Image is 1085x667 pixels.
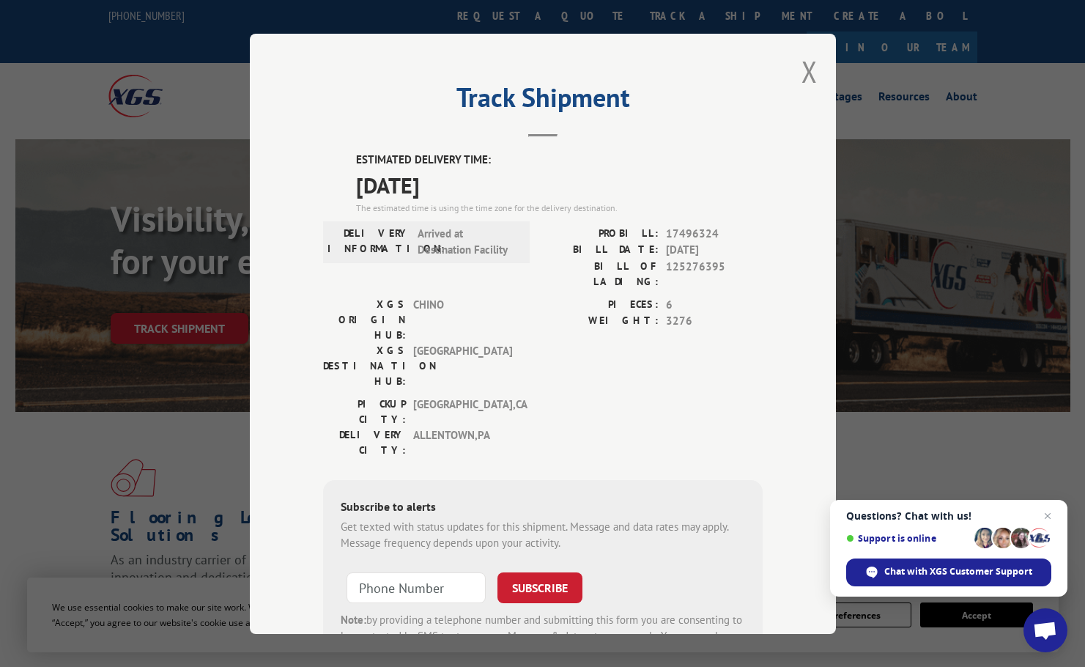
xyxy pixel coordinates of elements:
span: Chat with XGS Customer Support [884,565,1032,578]
h2: Track Shipment [323,87,763,115]
div: The estimated time is using the time zone for the delivery destination. [356,201,763,214]
span: ALLENTOWN , PA [413,427,512,457]
label: BILL OF LADING: [543,258,659,289]
span: Close chat [1039,507,1056,525]
label: DELIVERY INFORMATION: [327,225,410,258]
div: Open chat [1023,608,1067,652]
span: 17496324 [666,225,763,242]
span: 6 [666,296,763,313]
div: Subscribe to alerts [341,497,745,518]
span: Arrived at Destination Facility [418,225,516,258]
label: WEIGHT: [543,313,659,330]
div: by providing a telephone number and submitting this form you are consenting to be contacted by SM... [341,611,745,661]
button: Close modal [801,52,818,91]
span: [DATE] [666,242,763,259]
span: [DATE] [356,168,763,201]
label: XGS DESTINATION HUB: [323,342,406,388]
span: [GEOGRAPHIC_DATA] [413,342,512,388]
span: Support is online [846,533,969,544]
span: CHINO [413,296,512,342]
label: PICKUP CITY: [323,396,406,427]
label: PROBILL: [543,225,659,242]
label: ESTIMATED DELIVERY TIME: [356,152,763,169]
span: 125276395 [666,258,763,289]
input: Phone Number [347,572,486,602]
span: Questions? Chat with us! [846,510,1051,522]
div: Chat with XGS Customer Support [846,559,1051,586]
div: Get texted with status updates for this shipment. Message and data rates may apply. Message frequ... [341,518,745,551]
label: XGS ORIGIN HUB: [323,296,406,342]
label: BILL DATE: [543,242,659,259]
strong: Note: [341,612,366,626]
label: DELIVERY CITY: [323,427,406,457]
label: PIECES: [543,296,659,313]
button: SUBSCRIBE [497,572,582,602]
span: [GEOGRAPHIC_DATA] , CA [413,396,512,427]
span: 3276 [666,313,763,330]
